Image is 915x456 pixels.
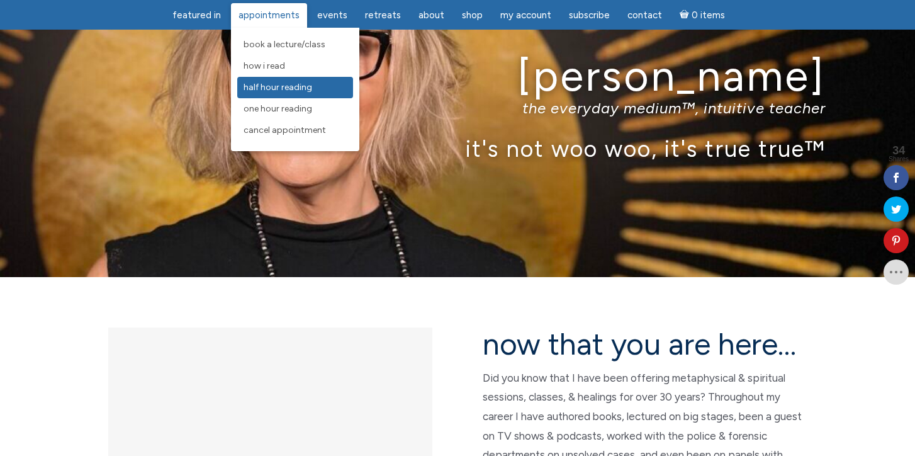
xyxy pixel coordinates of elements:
[500,9,551,21] span: My Account
[244,60,285,71] span: How I Read
[483,328,807,361] h2: now that you are here…
[462,9,483,21] span: Shop
[627,9,662,21] span: Contact
[244,103,312,114] span: One Hour Reading
[889,156,909,162] span: Shares
[239,9,300,21] span: Appointments
[89,52,826,100] h1: [PERSON_NAME]
[89,135,826,162] p: it's not woo woo, it's true true™
[244,82,312,93] span: Half Hour Reading
[889,145,909,156] span: 34
[620,3,670,28] a: Contact
[89,99,826,117] p: the everyday medium™, intuitive teacher
[237,55,353,77] a: How I Read
[237,98,353,120] a: One Hour Reading
[244,125,326,135] span: Cancel Appointment
[231,3,307,28] a: Appointments
[237,77,353,98] a: Half Hour Reading
[569,9,610,21] span: Subscribe
[237,34,353,55] a: Book a Lecture/Class
[672,2,733,28] a: Cart0 items
[493,3,559,28] a: My Account
[357,3,408,28] a: Retreats
[561,3,617,28] a: Subscribe
[244,39,325,50] span: Book a Lecture/Class
[237,120,353,141] a: Cancel Appointment
[680,9,692,21] i: Cart
[411,3,452,28] a: About
[165,3,228,28] a: featured in
[418,9,444,21] span: About
[692,11,725,20] span: 0 items
[310,3,355,28] a: Events
[365,9,401,21] span: Retreats
[317,9,347,21] span: Events
[454,3,490,28] a: Shop
[172,9,221,21] span: featured in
